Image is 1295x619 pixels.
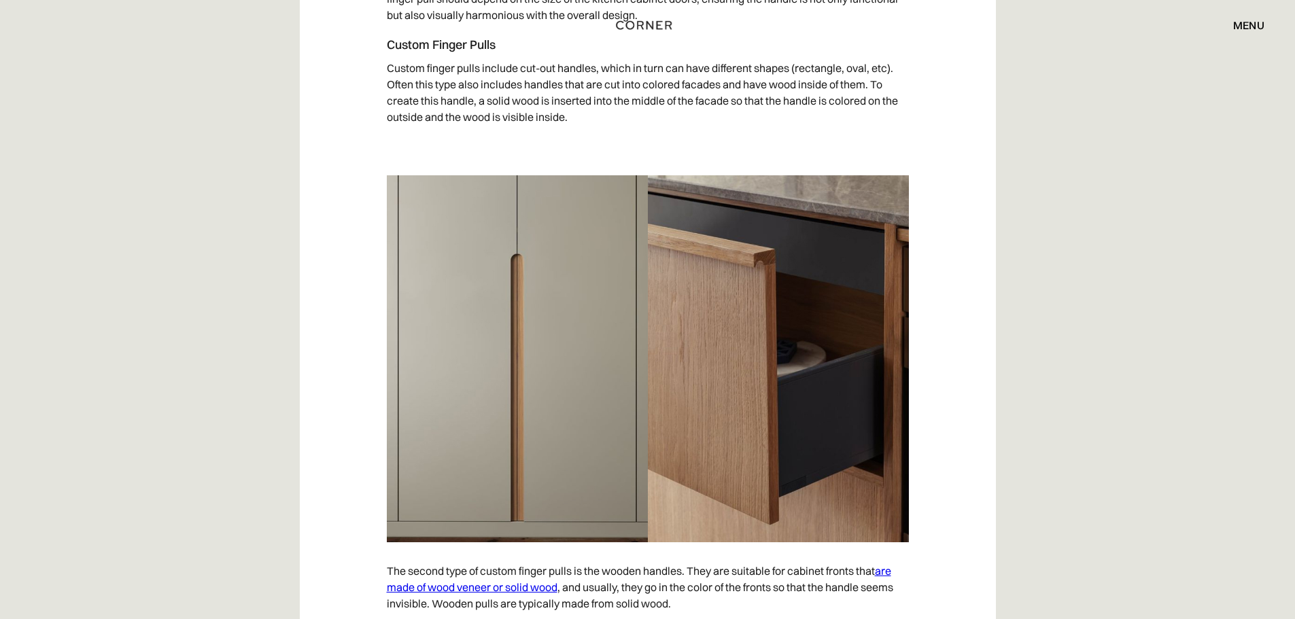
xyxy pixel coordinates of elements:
[1220,14,1264,37] div: menu
[387,556,909,618] p: The second type of custom finger pulls is the wooden handles. They are suitable for cabinet front...
[1233,20,1264,31] div: menu
[387,175,909,542] img: Two different options for custom finger pulls, the right one is oval, and the left one is a C-sha...
[601,16,694,34] a: home
[387,53,909,132] p: Custom finger pulls include cut-out handles, which in turn can have different shapes (rectangle, ...
[387,132,909,162] p: ‍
